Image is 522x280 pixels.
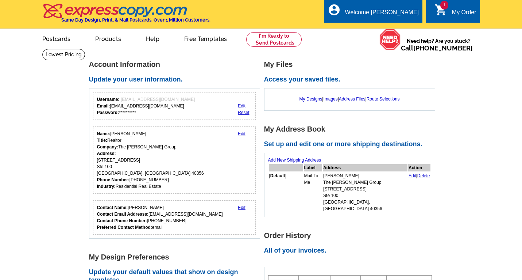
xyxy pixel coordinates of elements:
[345,9,419,19] div: Welcome [PERSON_NAME]
[408,172,430,212] td: |
[434,8,476,17] a: 1 shopping_cart My Order
[408,164,430,171] th: Action
[97,205,128,210] strong: Contact Name:
[97,103,110,109] strong: Email:
[264,76,439,84] h2: Access your saved files.
[238,110,249,115] a: Reset
[268,158,321,163] a: Add New Shipping Address
[97,184,116,189] strong: Industry:
[97,110,119,115] strong: Password:
[97,97,120,102] strong: Username:
[97,204,223,231] div: [PERSON_NAME] [EMAIL_ADDRESS][DOMAIN_NAME] [PHONE_NUMBER] email
[268,92,431,106] div: | | |
[264,232,439,239] h1: Order History
[401,37,476,52] span: Need help? Are you stuck?
[328,3,341,16] i: account_circle
[97,144,119,150] strong: Company:
[89,76,264,84] h2: Update your user information.
[264,61,439,68] h1: My Files
[97,131,111,136] strong: Name:
[323,164,407,171] th: Address
[339,97,366,102] a: Address Files
[238,131,245,136] a: Edit
[97,151,116,156] strong: Address:
[409,173,416,178] a: Edit
[238,103,245,109] a: Edit
[264,140,439,148] h2: Set up and edit one or more shipping destinations.
[264,247,439,255] h2: All of your invoices.
[97,218,147,223] strong: Contact Phone Number:
[270,173,285,178] b: Default
[304,172,322,212] td: Mail-To-Me
[97,225,152,230] strong: Preferred Contact Method:
[367,97,400,102] a: Route Selections
[89,61,264,68] h1: Account Information
[93,200,256,235] div: Who should we contact regarding order issues?
[379,29,401,50] img: help
[440,1,448,10] span: 1
[452,9,476,19] div: My Order
[173,30,239,47] a: Free Templates
[401,44,473,52] span: Call
[134,30,171,47] a: Help
[31,30,82,47] a: Postcards
[304,164,322,171] th: Label
[299,97,322,102] a: My Designs
[238,205,245,210] a: Edit
[323,97,337,102] a: Images
[121,97,195,102] span: [EMAIL_ADDRESS][DOMAIN_NAME]
[89,253,264,261] h1: My Design Preferences
[93,126,256,194] div: Your personal details.
[97,130,204,190] div: [PERSON_NAME] Realtor The [PERSON_NAME] Group [STREET_ADDRESS] Ste 100 [GEOGRAPHIC_DATA], [GEOGRA...
[84,30,133,47] a: Products
[93,92,256,120] div: Your login information.
[42,9,210,23] a: Same Day Design, Print, & Mail Postcards. Over 1 Million Customers.
[97,212,149,217] strong: Contact Email Addresss:
[97,138,107,143] strong: Title:
[61,17,210,23] h4: Same Day Design, Print, & Mail Postcards. Over 1 Million Customers.
[97,177,129,182] strong: Phone Number:
[323,172,407,212] td: [PERSON_NAME] The [PERSON_NAME] Group [STREET_ADDRESS] Ste 100 [GEOGRAPHIC_DATA], [GEOGRAPHIC_DAT...
[269,172,303,212] td: [ ]
[264,125,439,133] h1: My Address Book
[434,3,448,16] i: shopping_cart
[417,173,430,178] a: Delete
[413,44,473,52] a: [PHONE_NUMBER]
